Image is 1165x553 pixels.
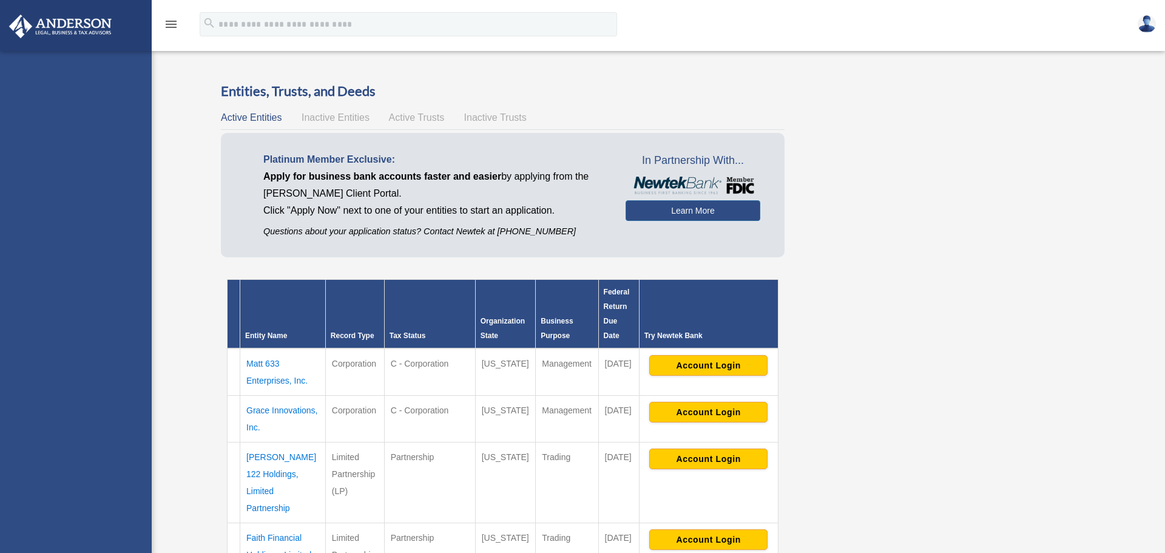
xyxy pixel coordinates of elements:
[164,21,178,32] a: menu
[240,396,326,443] td: Grace Innovations, Inc.
[649,529,768,550] button: Account Login
[649,453,768,463] a: Account Login
[649,355,768,376] button: Account Login
[626,151,760,171] span: In Partnership With...
[221,82,785,101] h3: Entities, Trusts, and Deeds
[302,112,370,123] span: Inactive Entities
[240,280,326,349] th: Entity Name
[644,328,773,343] div: Try Newtek Bank
[598,443,639,523] td: [DATE]
[536,396,598,443] td: Management
[164,17,178,32] i: menu
[240,443,326,523] td: [PERSON_NAME] 122 Holdings, Limited Partnership
[464,112,527,123] span: Inactive Trusts
[384,348,475,396] td: C - Corporation
[649,402,768,422] button: Account Login
[649,360,768,370] a: Account Login
[384,396,475,443] td: C - Corporation
[598,280,639,349] th: Federal Return Due Date
[263,171,501,182] span: Apply for business bank accounts faster and easier
[203,16,216,30] i: search
[263,151,607,168] p: Platinum Member Exclusive:
[325,348,384,396] td: Corporation
[1138,15,1156,33] img: User Pic
[325,280,384,349] th: Record Type
[475,280,536,349] th: Organization State
[240,348,326,396] td: Matt 633 Enterprises, Inc.
[626,200,760,221] a: Learn More
[598,348,639,396] td: [DATE]
[475,443,536,523] td: [US_STATE]
[221,112,282,123] span: Active Entities
[325,443,384,523] td: Limited Partnership (LP)
[598,396,639,443] td: [DATE]
[263,168,607,202] p: by applying from the [PERSON_NAME] Client Portal.
[5,15,115,38] img: Anderson Advisors Platinum Portal
[325,396,384,443] td: Corporation
[475,396,536,443] td: [US_STATE]
[263,202,607,219] p: Click "Apply Now" next to one of your entities to start an application.
[649,407,768,416] a: Account Login
[475,348,536,396] td: [US_STATE]
[536,280,598,349] th: Business Purpose
[649,449,768,469] button: Account Login
[536,348,598,396] td: Management
[649,534,768,544] a: Account Login
[632,177,754,195] img: NewtekBankLogoSM.png
[389,112,445,123] span: Active Trusts
[384,280,475,349] th: Tax Status
[384,443,475,523] td: Partnership
[536,443,598,523] td: Trading
[263,224,607,239] p: Questions about your application status? Contact Newtek at [PHONE_NUMBER]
